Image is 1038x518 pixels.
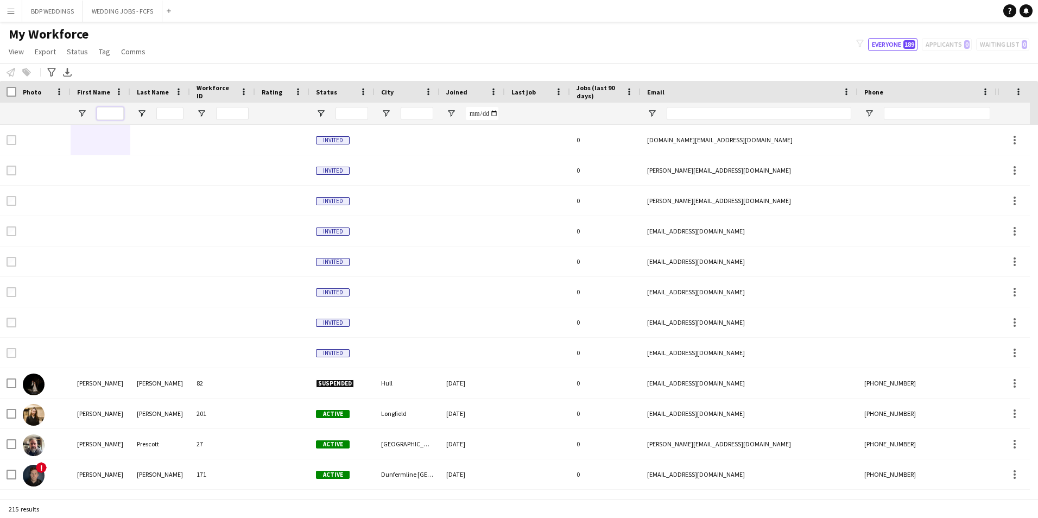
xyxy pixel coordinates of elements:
button: WEDDING JOBS - FCFS [83,1,162,22]
div: 0 [570,429,641,459]
button: Open Filter Menu [316,109,326,118]
div: 0 [570,399,641,428]
span: First Name [77,88,110,96]
div: [PERSON_NAME] [71,429,130,459]
input: First Name Filter Input [97,107,124,120]
div: [PERSON_NAME][EMAIL_ADDRESS][DOMAIN_NAME] [641,186,858,216]
div: [PERSON_NAME][EMAIL_ADDRESS][DOMAIN_NAME] [641,155,858,185]
button: Open Filter Menu [381,109,391,118]
div: [PERSON_NAME][EMAIL_ADDRESS][DOMAIN_NAME] [641,429,858,459]
button: BDP WEDDINGS [22,1,83,22]
div: 0 [570,186,641,216]
span: Email [647,88,664,96]
span: Suspended [316,380,354,388]
div: [GEOGRAPHIC_DATA] [375,429,440,459]
input: Workforce ID Filter Input [216,107,249,120]
div: 201 [190,399,255,428]
span: ! [36,462,47,473]
span: Workforce ID [197,84,236,100]
span: Invited [316,349,350,357]
button: Open Filter Menu [647,109,657,118]
div: [PHONE_NUMBER] [858,459,997,489]
div: [EMAIL_ADDRESS][DOMAIN_NAME] [641,307,858,337]
app-action-btn: Export XLSX [61,66,74,79]
div: [EMAIL_ADDRESS][DOMAIN_NAME] [641,399,858,428]
div: [EMAIL_ADDRESS][DOMAIN_NAME] [641,277,858,307]
div: 0 [570,368,641,398]
div: [PERSON_NAME] [71,368,130,398]
span: Invited [316,167,350,175]
span: View [9,47,24,56]
button: Open Filter Menu [137,109,147,118]
span: Export [35,47,56,56]
input: Status Filter Input [336,107,368,120]
span: Phone [864,88,883,96]
span: Status [316,88,337,96]
div: [DATE] [440,368,505,398]
button: Open Filter Menu [864,109,874,118]
span: Tag [99,47,110,56]
span: Last Name [137,88,169,96]
input: Row Selection is disabled for this row (unchecked) [7,135,16,145]
div: 0 [570,307,641,337]
input: Last Name Filter Input [156,107,183,120]
span: Invited [316,288,350,296]
span: My Workforce [9,26,88,42]
span: Last job [511,88,536,96]
span: Invited [316,319,350,327]
span: Status [67,47,88,56]
span: Active [316,410,350,418]
button: Open Filter Menu [197,109,206,118]
a: Status [62,45,92,59]
span: Invited [316,136,350,144]
input: Row Selection is disabled for this row (unchecked) [7,166,16,175]
span: Jobs (last 90 days) [577,84,621,100]
div: [EMAIL_ADDRESS][DOMAIN_NAME] [641,216,858,246]
input: Row Selection is disabled for this row (unchecked) [7,348,16,358]
div: [PERSON_NAME] [71,459,130,489]
span: Invited [316,228,350,236]
div: Hull [375,368,440,398]
span: Active [316,471,350,479]
input: Phone Filter Input [884,107,990,120]
img: Aaron Morris [23,374,45,395]
button: Everyone189 [868,38,917,51]
div: Longfield [375,399,440,428]
div: [PHONE_NUMBER] [858,399,997,428]
div: Dunfermline [GEOGRAPHIC_DATA][PERSON_NAME], [GEOGRAPHIC_DATA] [375,459,440,489]
span: City [381,88,394,96]
img: Adam Stanley [23,465,45,487]
span: Invited [316,258,350,266]
input: Joined Filter Input [466,107,498,120]
a: Export [30,45,60,59]
input: City Filter Input [401,107,433,120]
div: [EMAIL_ADDRESS][DOMAIN_NAME] [641,247,858,276]
a: View [4,45,28,59]
div: [PERSON_NAME] [130,399,190,428]
span: Joined [446,88,467,96]
a: Comms [117,45,150,59]
div: [PERSON_NAME] [130,459,190,489]
div: 0 [570,216,641,246]
input: Row Selection is disabled for this row (unchecked) [7,196,16,206]
input: Row Selection is disabled for this row (unchecked) [7,257,16,267]
a: Tag [94,45,115,59]
input: Row Selection is disabled for this row (unchecked) [7,226,16,236]
div: [DATE] [440,399,505,428]
button: Open Filter Menu [77,109,87,118]
div: 0 [570,247,641,276]
div: 0 [570,338,641,368]
button: Open Filter Menu [446,109,456,118]
div: [EMAIL_ADDRESS][DOMAIN_NAME] [641,368,858,398]
div: 82 [190,368,255,398]
div: Prescott [130,429,190,459]
div: [EMAIL_ADDRESS][DOMAIN_NAME] [641,459,858,489]
div: 0 [570,459,641,489]
div: [DATE] [440,429,505,459]
input: Row Selection is disabled for this row (unchecked) [7,287,16,297]
input: Row Selection is disabled for this row (unchecked) [7,318,16,327]
img: Adam Harvey [23,404,45,426]
app-action-btn: Advanced filters [45,66,58,79]
div: [PHONE_NUMBER] [858,368,997,398]
div: 0 [570,125,641,155]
